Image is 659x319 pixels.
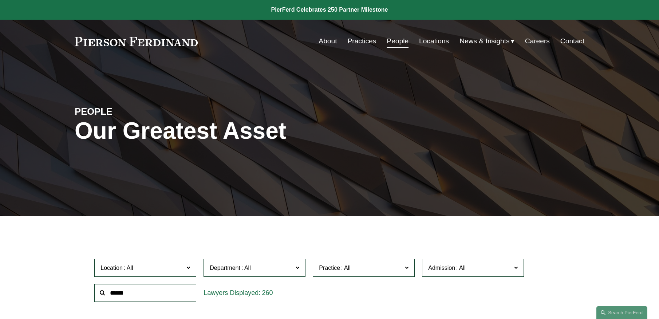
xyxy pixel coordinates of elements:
[419,34,449,48] a: Locations
[347,34,376,48] a: Practices
[459,35,510,48] span: News & Insights
[210,265,240,271] span: Department
[560,34,584,48] a: Contact
[459,34,514,48] a: folder dropdown
[596,306,647,319] a: Search this site
[319,34,337,48] a: About
[428,265,455,271] span: Admission
[319,265,340,271] span: Practice
[387,34,409,48] a: People
[525,34,550,48] a: Careers
[75,106,202,117] h4: PEOPLE
[100,265,123,271] span: Location
[75,118,414,144] h1: Our Greatest Asset
[262,289,273,296] span: 260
